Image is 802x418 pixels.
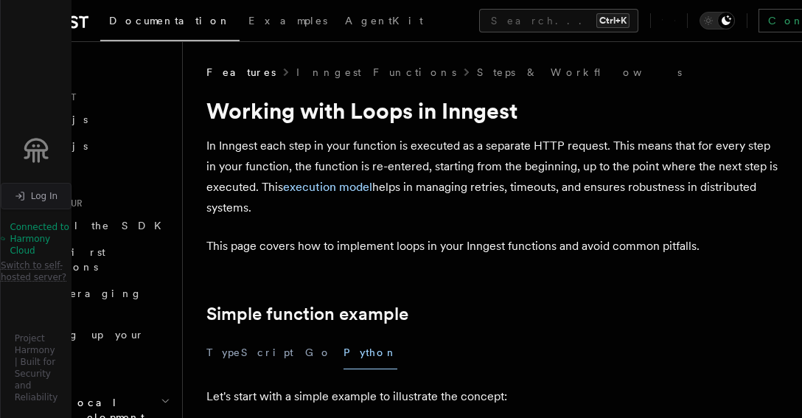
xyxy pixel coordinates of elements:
button: TypeScript [206,336,293,369]
span: Examples [248,15,327,27]
button: Toggle dark mode [700,12,735,29]
a: execution model [283,180,372,194]
a: Home [12,53,173,80]
button: Search...Ctrl+K [479,9,638,32]
a: Inngest Functions [296,65,456,80]
button: Go [305,336,332,369]
kbd: Ctrl+K [596,13,630,28]
p: Let's start with a simple example to illustrate the concept: [206,386,778,407]
span: Documentation [109,15,231,27]
a: Documentation [100,4,240,41]
h1: Working with Loops in Inngest [206,97,778,124]
a: Install the SDK [12,212,173,239]
span: Install the SDK [18,220,170,231]
span: AgentKit [345,15,423,27]
a: Your first Functions [12,239,173,280]
a: Next.js [12,106,173,133]
button: Python [344,336,397,369]
a: Python [12,159,173,186]
span: Setting up your app [18,329,144,355]
a: Steps & Workflows [477,65,682,80]
span: Leveraging Steps [18,288,142,314]
a: Node.js [12,133,173,159]
p: This page covers how to implement loops in your Inngest functions and avoid common pitfalls. [206,236,778,257]
a: Leveraging Steps [12,280,173,321]
a: Examples [240,4,336,40]
span: Features [206,65,276,80]
a: Setting up your app [12,321,173,363]
a: Simple function example [206,304,408,324]
p: In Inngest each step in your function is executed as a separate HTTP request. This means that for... [206,136,778,218]
a: AgentKit [336,4,432,40]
